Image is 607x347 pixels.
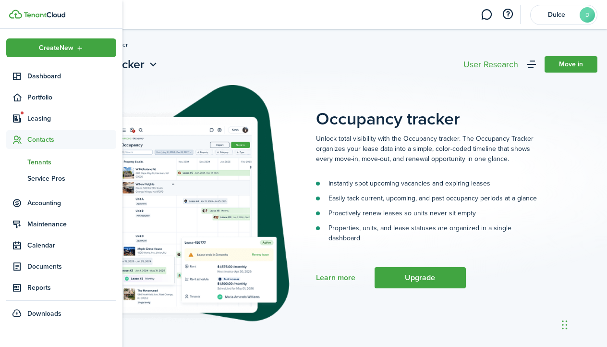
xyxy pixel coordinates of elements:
a: Service Pros [6,170,116,186]
avatar-text: D [580,7,595,23]
div: User Research [463,60,518,69]
button: User Research [461,58,521,71]
button: Open resource center [499,6,516,23]
span: Downloads [27,309,61,319]
img: TenantCloud [9,10,22,19]
span: Dashboard [27,71,116,81]
a: Learn more [316,273,355,282]
span: Leasing [27,113,116,124]
li: Proactively renew leases so units never sit empty [316,208,537,218]
a: Tenants [6,154,116,170]
span: Reports [27,283,116,293]
div: Drag [562,310,568,339]
li: Properties, units, and lease statuses are organized in a single dashboard [316,223,537,243]
a: Dashboard [6,67,116,86]
span: Tenants [27,157,116,167]
button: Open menu [6,38,116,57]
placeholder-page-title: Occupancy tracker [316,85,597,129]
a: Reports [6,278,116,297]
li: Instantly spot upcoming vacancies and expiring leases [316,178,537,188]
span: Dulce [537,12,576,18]
iframe: Chat Widget [559,301,607,347]
span: Documents [27,261,116,272]
p: Unlock total visibility with the Occupancy tracker. The Occupancy Tracker organizes your lease da... [316,134,537,164]
span: Contacts [27,135,116,145]
span: Accounting [27,198,116,208]
span: Maintenance [27,219,116,229]
li: Easily tack current, upcoming, and past occupancy periods at a glance [316,193,537,203]
span: Create New [39,45,73,51]
img: Subscription stub [93,85,290,323]
span: Portfolio [27,92,116,102]
button: Upgrade [375,267,466,288]
img: TenantCloud [24,12,65,18]
a: Move in [545,56,597,73]
span: Service Pros [27,173,116,184]
a: Messaging [477,2,496,27]
span: Calendar [27,240,116,250]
